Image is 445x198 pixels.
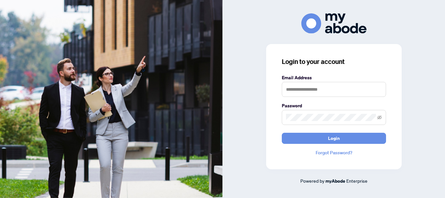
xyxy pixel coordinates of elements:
a: myAbode [325,177,345,185]
span: Login [328,133,340,144]
h3: Login to your account [282,57,386,66]
span: Enterprise [346,178,367,184]
a: Forgot Password? [282,149,386,156]
label: Password [282,102,386,109]
img: ma-logo [301,13,366,33]
button: Login [282,133,386,144]
span: Powered by [300,178,324,184]
label: Email Address [282,74,386,81]
span: eye-invisible [377,115,382,120]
